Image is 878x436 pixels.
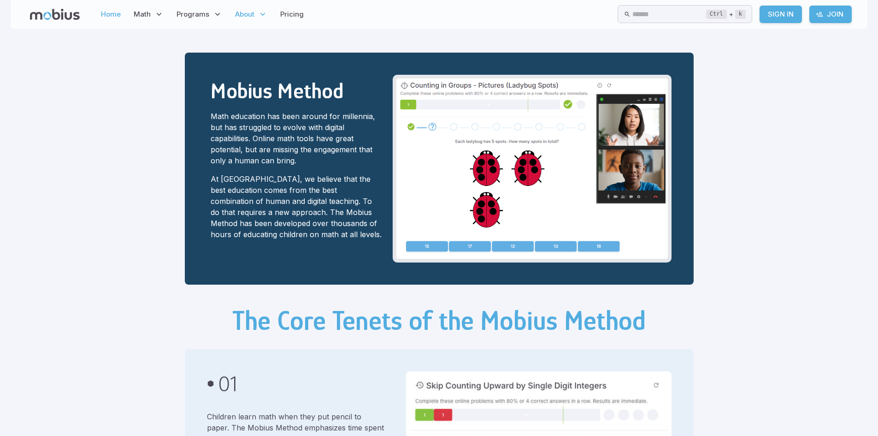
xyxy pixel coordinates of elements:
h2: The Core Tenets of the Mobius Method [232,307,646,334]
img: Grade 2 Class [396,78,668,259]
p: Math education has been around for millennia, but has struggled to evolve with digital capabiliti... [211,111,382,166]
a: Join [809,6,852,23]
a: Pricing [277,4,306,25]
kbd: Ctrl [706,10,727,19]
p: At [GEOGRAPHIC_DATA], we believe that the best education comes from the best combination of human... [211,173,382,240]
span: Programs [177,9,209,19]
span: About [235,9,254,19]
span: Math [134,9,151,19]
kbd: k [735,10,746,19]
a: Sign In [760,6,802,23]
h2: 01 [218,371,237,396]
h2: Mobius Method [211,78,382,103]
div: + [706,9,746,20]
a: Home [98,4,124,25]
